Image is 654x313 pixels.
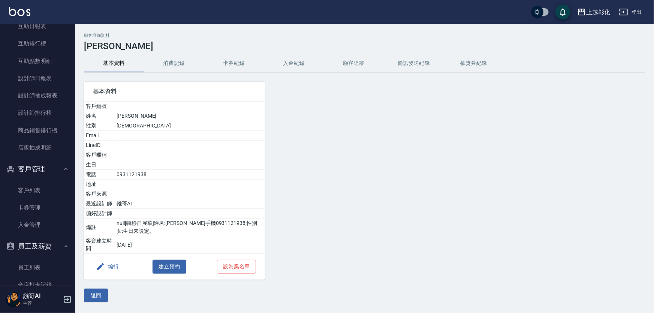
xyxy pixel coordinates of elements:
td: 姓名 [84,111,115,121]
button: 基本資料 [84,54,144,72]
a: 客戶列表 [3,182,72,199]
a: 設計師排行榜 [3,104,72,121]
td: 0931121938 [115,170,265,180]
img: Person [6,292,21,307]
td: [DEMOGRAPHIC_DATA] [115,121,265,131]
button: 上越彰化 [574,4,613,20]
a: 卡券管理 [3,199,72,216]
button: 返回 [84,289,108,303]
button: 顧客追蹤 [324,54,384,72]
td: 備註 [84,219,115,236]
p: 主管 [23,300,61,307]
button: 員工及薪資 [3,237,72,256]
div: 上越彰化 [586,7,610,17]
img: Logo [9,7,30,16]
button: 編輯 [93,260,122,274]
button: 抽獎券紀錄 [444,54,504,72]
button: 簡訊發送紀錄 [384,54,444,72]
button: 登出 [616,5,645,19]
td: null[轉移自展華]姓名:[PERSON_NAME]手機0931121938;性別女;生日未設定。 [115,219,265,236]
td: 性別 [84,121,115,131]
a: 互助排行榜 [3,35,72,52]
td: 鏹哥AI [115,199,265,209]
td: 客戶暱稱 [84,150,115,160]
a: 設計師日報表 [3,70,72,87]
td: 偏好設計師 [84,209,115,219]
h5: 鏹哥AI [23,292,61,300]
td: 客戶編號 [84,102,115,111]
h2: 顧客詳細資料 [84,33,645,38]
button: 消費記錄 [144,54,204,72]
button: 設為黑名單 [217,260,256,274]
a: 設計師抽成報表 [3,87,72,104]
a: 店販抽成明細 [3,139,72,156]
button: 建立預約 [153,260,186,274]
a: 互助點數明細 [3,52,72,70]
a: 全店打卡記錄 [3,276,72,294]
a: 入金管理 [3,216,72,234]
button: 卡券紀錄 [204,54,264,72]
a: 互助日報表 [3,18,72,35]
td: 最近設計師 [84,199,115,209]
span: 基本資料 [93,88,256,95]
button: 入金紀錄 [264,54,324,72]
h3: [PERSON_NAME] [84,41,645,51]
button: 客戶管理 [3,159,72,179]
td: [PERSON_NAME] [115,111,265,121]
td: 地址 [84,180,115,189]
td: [DATE] [115,236,265,254]
td: 客戶來源 [84,189,115,199]
td: Email [84,131,115,141]
td: 客資建立時間 [84,236,115,254]
td: 電話 [84,170,115,180]
button: save [555,4,570,19]
a: 商品銷售排行榜 [3,122,72,139]
td: LineID [84,141,115,150]
td: 生日 [84,160,115,170]
a: 員工列表 [3,259,72,276]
